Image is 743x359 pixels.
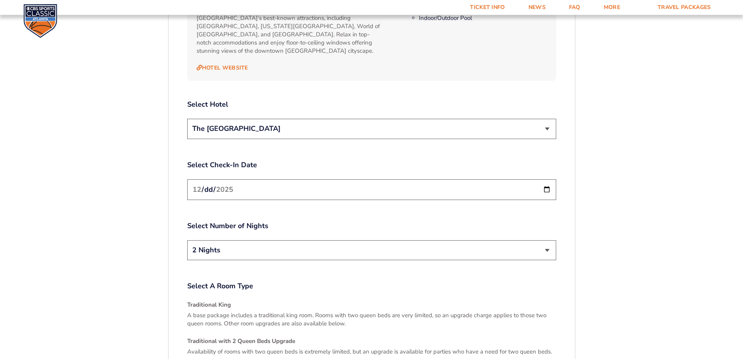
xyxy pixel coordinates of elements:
a: Hotel Website [197,64,248,71]
label: Select Check-In Date [187,160,556,170]
img: CBS Sports Classic [23,4,57,38]
label: Select Number of Nights [187,221,556,231]
h4: Traditional King [187,301,556,309]
label: Select Hotel [187,100,556,109]
li: Indoor/Outdoor Pool [419,14,546,22]
p: A base package includes a traditional king room. Rooms with two queen beds are very limited, so a... [187,311,556,328]
label: Select A Room Type [187,281,556,291]
h4: Traditional with 2 Queen Beds Upgrade [187,337,556,345]
p: Availability of rooms with two queen beds is extremely limited, but an upgrade is available for p... [187,348,556,356]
